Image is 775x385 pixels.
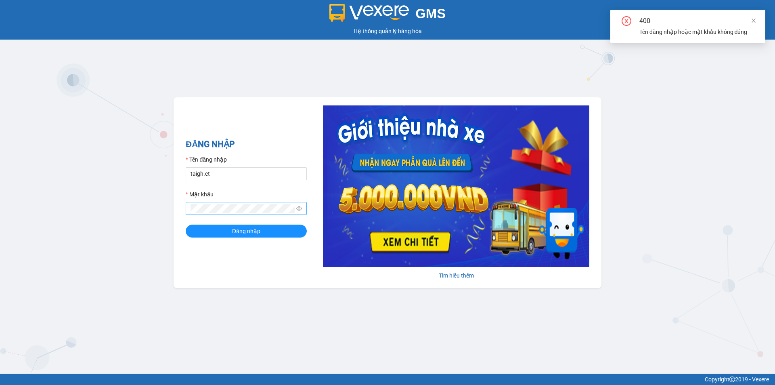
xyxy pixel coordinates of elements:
[186,138,307,151] h2: ĐĂNG NHẬP
[296,206,302,211] span: eye
[639,27,756,36] div: Tên đăng nhập hoặc mật khẩu không đúng
[323,105,589,267] img: banner-0
[415,6,446,21] span: GMS
[329,4,409,22] img: logo 2
[191,204,295,213] input: Mật khẩu
[186,155,227,164] label: Tên đăng nhập
[329,12,446,19] a: GMS
[186,190,214,199] label: Mật khẩu
[2,27,773,36] div: Hệ thống quản lý hàng hóa
[6,375,769,384] div: Copyright 2019 - Vexere
[232,227,260,236] span: Đăng nhập
[751,18,756,23] span: close
[639,16,756,26] div: 400
[622,16,631,27] span: close-circle
[186,167,307,180] input: Tên đăng nhập
[729,377,735,382] span: copyright
[323,271,589,280] div: Tìm hiểu thêm
[186,225,307,238] button: Đăng nhập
